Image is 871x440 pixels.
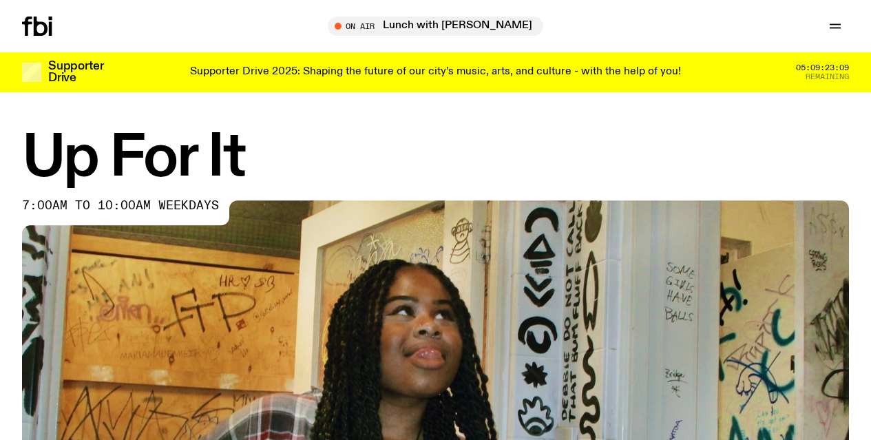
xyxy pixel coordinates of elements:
[48,61,103,84] h3: Supporter Drive
[22,131,849,187] h1: Up For It
[796,64,849,72] span: 05:09:23:09
[22,200,219,211] span: 7:00am to 10:00am weekdays
[328,17,543,36] button: On AirLunch with [PERSON_NAME]
[190,66,681,78] p: Supporter Drive 2025: Shaping the future of our city’s music, arts, and culture - with the help o...
[806,73,849,81] span: Remaining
